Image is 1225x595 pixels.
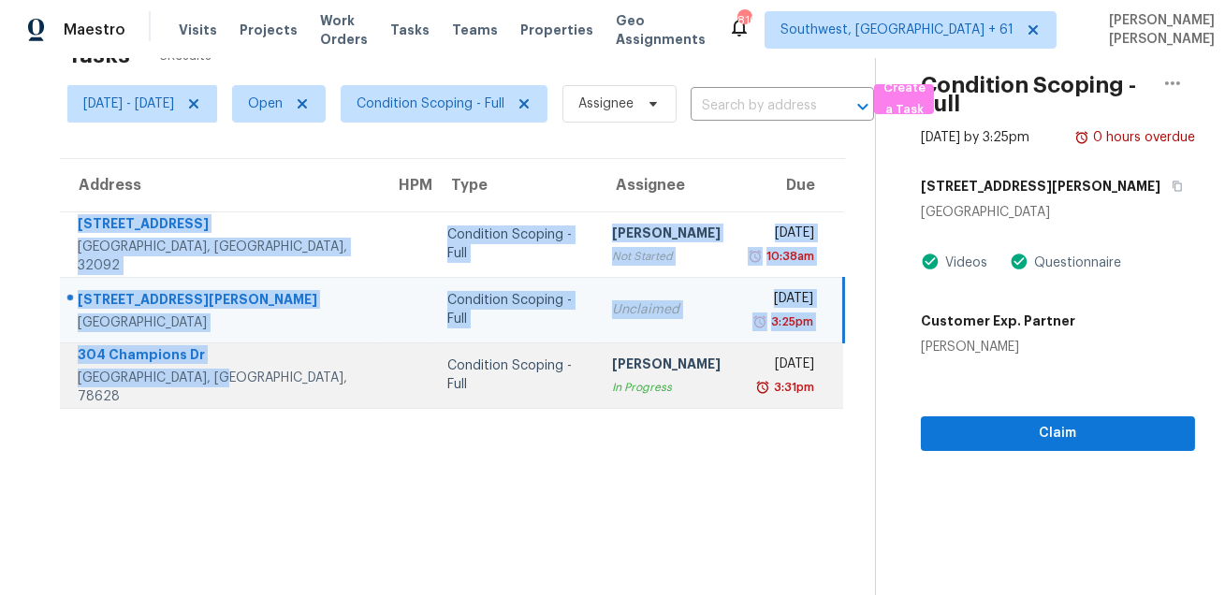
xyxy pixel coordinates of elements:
th: Due [736,159,844,211]
div: Condition Scoping - Full [447,291,582,328]
span: Create a Task [883,78,925,121]
span: Projects [240,21,298,39]
span: Geo Assignments [616,11,706,49]
span: Work Orders [320,11,368,49]
div: 816 [737,11,751,30]
span: Claim [936,422,1180,445]
span: Tasks [390,23,430,36]
div: [GEOGRAPHIC_DATA], [GEOGRAPHIC_DATA], 32092 [78,238,365,275]
div: [GEOGRAPHIC_DATA] [78,313,365,332]
span: Southwest, [GEOGRAPHIC_DATA] + 61 [780,21,1014,39]
div: Videos [940,254,987,272]
span: [DATE] - [DATE] [83,94,174,113]
div: [STREET_ADDRESS] [78,214,365,238]
img: Overdue Alarm Icon [748,247,763,266]
div: In Progress [612,378,721,397]
span: [PERSON_NAME] [PERSON_NAME] [1101,11,1215,49]
div: [GEOGRAPHIC_DATA], [GEOGRAPHIC_DATA], 78628 [78,369,365,406]
div: Condition Scoping - Full [447,356,582,394]
span: Properties [520,21,593,39]
div: 3:31pm [770,378,814,397]
div: [GEOGRAPHIC_DATA] [921,203,1195,222]
span: Visits [179,21,217,39]
div: Questionnaire [1028,254,1121,272]
div: [DATE] [751,289,813,312]
span: Open [248,94,283,113]
th: Assignee [597,159,736,211]
span: Maestro [64,21,125,39]
span: Condition Scoping - Full [357,94,504,113]
button: Open [850,94,876,120]
h5: Customer Exp. Partner [921,312,1075,330]
div: 304 Champions Dr [78,345,365,369]
div: [PERSON_NAME] [921,338,1075,356]
th: Type [432,159,597,211]
img: Overdue Alarm Icon [752,312,767,331]
div: [STREET_ADDRESS][PERSON_NAME] [78,290,365,313]
div: [DATE] by 3:25pm [921,128,1029,147]
h5: [STREET_ADDRESS][PERSON_NAME] [921,177,1160,196]
h2: Tasks [67,46,130,65]
div: [DATE] [751,355,815,378]
h2: Condition Scoping - Full [921,76,1150,113]
img: Artifact Present Icon [921,252,940,271]
div: Condition Scoping - Full [447,225,582,263]
span: Teams [452,21,498,39]
button: Copy Address [1160,169,1186,203]
div: 10:38am [763,247,814,266]
div: [PERSON_NAME] [612,224,721,247]
th: Address [60,159,380,211]
button: Create a Task [874,84,934,114]
div: Not Started [612,247,721,266]
th: HPM [380,159,432,211]
button: Claim [921,416,1195,451]
span: Assignee [578,94,634,113]
input: Search by address [691,92,822,121]
div: 3:25pm [767,312,813,331]
div: [DATE] [751,224,815,247]
img: Artifact Present Icon [1010,252,1028,271]
div: Unclaimed [612,300,721,319]
div: 0 hours overdue [1089,128,1195,147]
img: Overdue Alarm Icon [755,378,770,397]
div: [PERSON_NAME] [612,355,721,378]
img: Overdue Alarm Icon [1074,128,1089,147]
